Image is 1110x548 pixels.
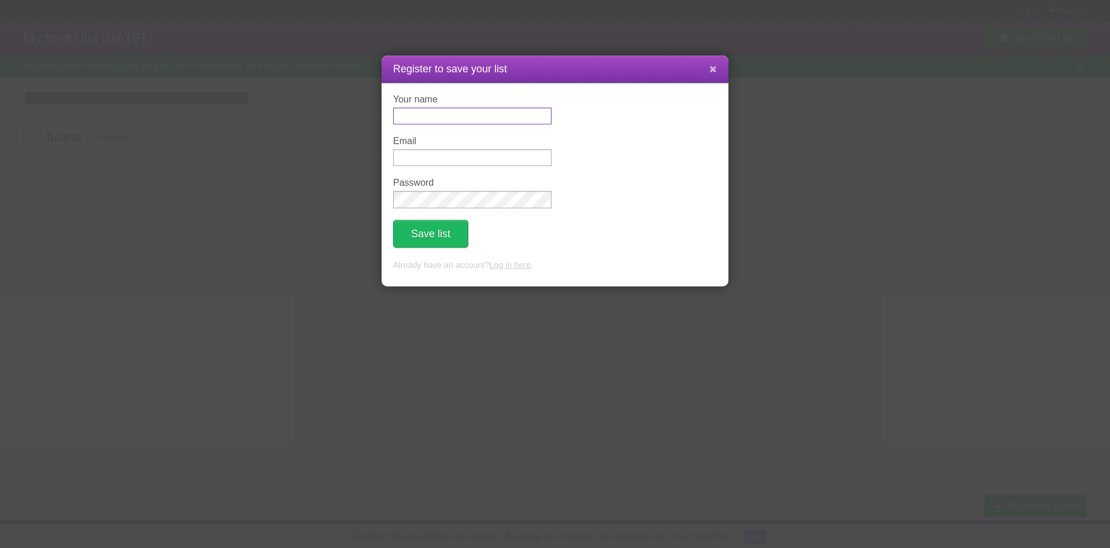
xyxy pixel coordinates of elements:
h1: Register to save your list [393,61,717,77]
a: Log in here [489,260,531,270]
label: Your name [393,94,552,105]
label: Password [393,178,552,188]
p: Already have an account? . [393,259,717,272]
label: Email [393,136,552,146]
button: Save list [393,220,468,248]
